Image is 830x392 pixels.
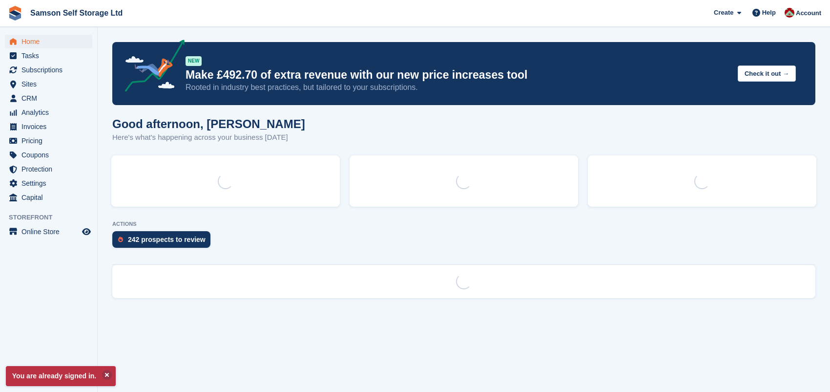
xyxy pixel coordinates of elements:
img: stora-icon-8386f47178a22dfd0bd8f6a31ec36ba5ce8667c1dd55bd0f319d3a0aa187defe.svg [8,6,22,21]
p: ACTIONS [112,221,815,227]
a: menu [5,225,92,239]
p: Rooted in industry best practices, but tailored to your subscriptions. [186,82,730,93]
span: Settings [21,176,80,190]
a: menu [5,49,92,63]
a: menu [5,120,92,133]
a: 242 prospects to review [112,231,215,253]
div: NEW [186,56,202,66]
img: Ian [785,8,794,18]
button: Check it out → [738,65,796,82]
h1: Good afternoon, [PERSON_NAME] [112,117,305,131]
span: Storefront [9,213,97,222]
a: Samson Self Storage Ltd [26,5,126,21]
img: price-adjustments-announcement-icon-8257ccfd72463d97f412b2fc003d46551f7dbcb40ab6d574587a9cd5c0d94... [117,40,185,95]
p: Make £492.70 of extra revenue with our new price increases tool [186,68,730,82]
a: menu [5,35,92,48]
a: menu [5,106,92,119]
a: menu [5,91,92,105]
a: menu [5,148,92,162]
span: Analytics [21,106,80,119]
a: menu [5,134,92,148]
span: Online Store [21,225,80,239]
span: Create [714,8,733,18]
a: menu [5,176,92,190]
span: Capital [21,191,80,204]
span: Pricing [21,134,80,148]
a: menu [5,162,92,176]
a: menu [5,191,92,204]
span: Subscriptions [21,63,80,77]
a: menu [5,63,92,77]
span: Home [21,35,80,48]
span: Protection [21,162,80,176]
span: Invoices [21,120,80,133]
span: Tasks [21,49,80,63]
span: Help [762,8,776,18]
span: Coupons [21,148,80,162]
p: Here's what's happening across your business [DATE] [112,132,305,143]
a: menu [5,77,92,91]
p: You are already signed in. [6,366,116,386]
div: 242 prospects to review [128,236,206,243]
a: Preview store [81,226,92,238]
span: Sites [21,77,80,91]
span: Account [796,8,821,18]
span: CRM [21,91,80,105]
img: prospect-51fa495bee0391a8d652442698ab0144808aea92771e9ea1ae160a38d050c398.svg [118,237,123,242]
